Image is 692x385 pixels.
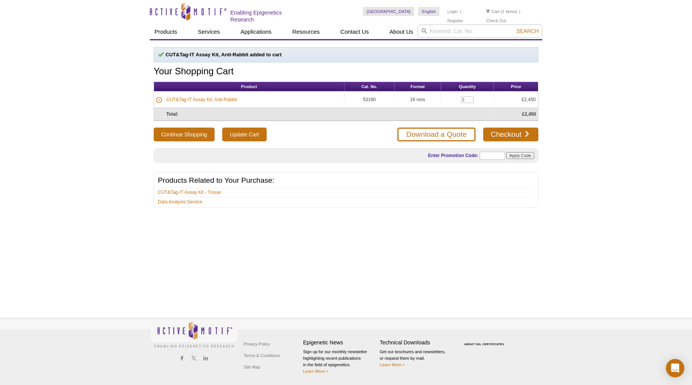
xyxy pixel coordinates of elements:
[166,96,237,103] a: CUT&Tag-IT Assay Kit, Anti-Rabbit
[150,318,238,349] img: Active Motif,
[410,84,425,89] span: Format
[494,92,538,108] td: £2,450
[154,66,538,77] h1: Your Shopping Cart
[483,128,538,141] a: Checkout
[517,28,539,34] span: Search
[288,25,325,39] a: Resources
[486,9,500,14] a: Cart
[511,84,521,89] span: Price
[666,359,684,377] div: Open Intercom Messenger
[344,92,395,108] td: 53160
[241,84,257,89] span: Product
[242,338,272,350] a: Privacy Policy
[486,9,490,13] img: Your Cart
[486,7,517,16] li: (1 items)
[303,339,376,346] h4: Epigenetic News
[464,343,504,346] a: ABOUT SSL CERTIFICATES
[427,153,478,158] label: Enter Promotion Code:
[158,51,534,58] p: CUT&Tag-IT Assay Kit, Anti-Rabbit added to cart
[303,349,376,375] p: Sign up for our monthly newsletter highlighting recent publications in the field of epigenetics.
[447,18,463,23] a: Register
[456,332,514,349] table: Click to Verify - This site chose Symantec SSL for secure e-commerce and confidential communicati...
[336,25,373,39] a: Contact Us
[418,7,439,16] a: English
[166,111,179,117] strong: Total:
[522,111,536,117] strong: £2,450
[230,9,307,23] h2: Enabling Epigenetics Research
[418,25,542,38] input: Keyword, Cat. No.
[363,7,415,16] a: [GEOGRAPHIC_DATA]
[242,361,262,373] a: Site Map
[303,369,328,374] a: Learn More >
[222,128,266,141] input: Update Cart
[154,128,215,141] button: Continue Shopping
[236,25,276,39] a: Applications
[395,92,441,108] td: 16 rxns
[506,152,534,159] input: Apply Code
[158,198,202,205] a: Data Analysis Service
[519,7,520,16] li: |
[193,25,225,39] a: Services
[460,7,461,16] li: |
[459,84,476,89] span: Quantity
[447,9,458,14] a: Login
[486,18,506,23] a: Check Out
[150,25,182,39] a: Products
[380,339,453,346] h4: Technical Downloads
[514,28,541,34] button: Search
[361,84,377,89] span: Cat. No.
[380,362,405,367] a: Learn More >
[158,189,221,196] a: CUT&Tag-IT Assay Kit - Tissue
[380,349,453,368] p: Get our brochures and newsletters, or request them by mail.
[397,128,475,141] a: Download a Quote
[385,25,418,39] a: About Us
[158,177,534,184] h2: Products Related to Your Purchase:
[242,350,282,361] a: Terms & Conditions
